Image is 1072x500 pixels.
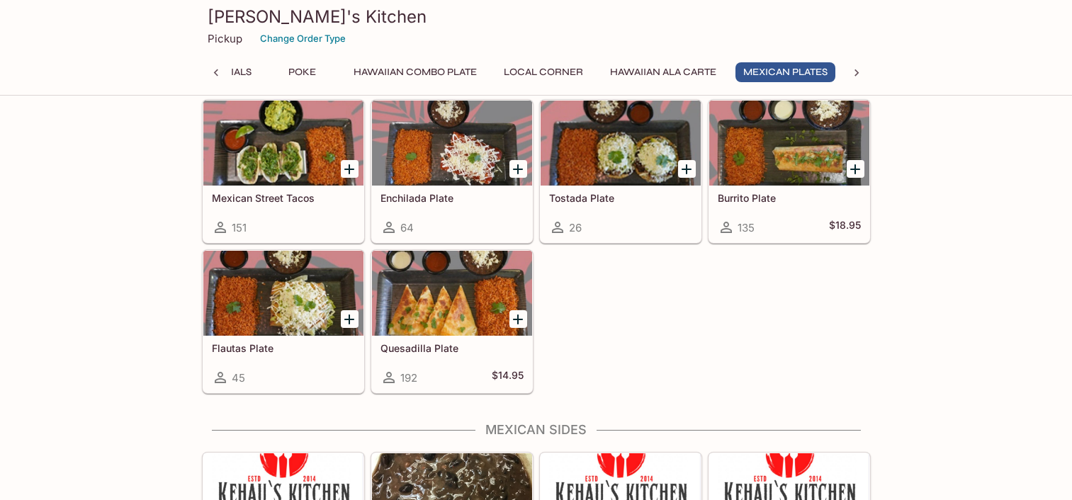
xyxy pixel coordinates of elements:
button: Hawaiian Ala Carte [602,62,724,82]
a: Mexican Street Tacos151 [203,100,364,243]
div: Quesadilla Plate [372,251,532,336]
span: 26 [569,221,582,234]
h4: Mexican Sides [202,422,871,438]
div: Flautas Plate [203,251,363,336]
button: Add Flautas Plate [341,310,359,328]
button: Add Mexican Street Tacos [341,160,359,178]
button: Add Enchilada Plate [509,160,527,178]
h5: Quesadilla Plate [380,342,524,354]
h3: [PERSON_NAME]'s Kitchen [208,6,865,28]
button: Hawaiian Combo Plate [346,62,485,82]
h5: Flautas Plate [212,342,355,354]
h5: Tostada Plate [549,192,692,204]
div: Mexican Street Tacos [203,101,363,186]
h5: Enchilada Plate [380,192,524,204]
h5: Mexican Street Tacos [212,192,355,204]
span: 151 [232,221,247,234]
a: Tostada Plate26 [540,100,701,243]
a: Quesadilla Plate192$14.95 [371,250,533,393]
button: Add Burrito Plate [847,160,864,178]
h5: $18.95 [829,219,861,236]
span: 192 [400,371,417,385]
span: 45 [232,371,245,385]
button: Add Tostada Plate [678,160,696,178]
a: Flautas Plate45 [203,250,364,393]
div: Burrito Plate [709,101,869,186]
div: Tostada Plate [541,101,701,186]
button: Poke [271,62,334,82]
a: Burrito Plate135$18.95 [709,100,870,243]
span: 135 [738,221,755,234]
button: Mexican Plates [735,62,835,82]
a: Enchilada Plate64 [371,100,533,243]
h5: $14.95 [492,369,524,386]
div: Enchilada Plate [372,101,532,186]
button: Add Quesadilla Plate [509,310,527,328]
p: Pickup [208,32,242,45]
h5: Burrito Plate [718,192,861,204]
button: Change Order Type [254,28,352,50]
button: Local Corner [496,62,591,82]
span: 64 [400,221,414,234]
